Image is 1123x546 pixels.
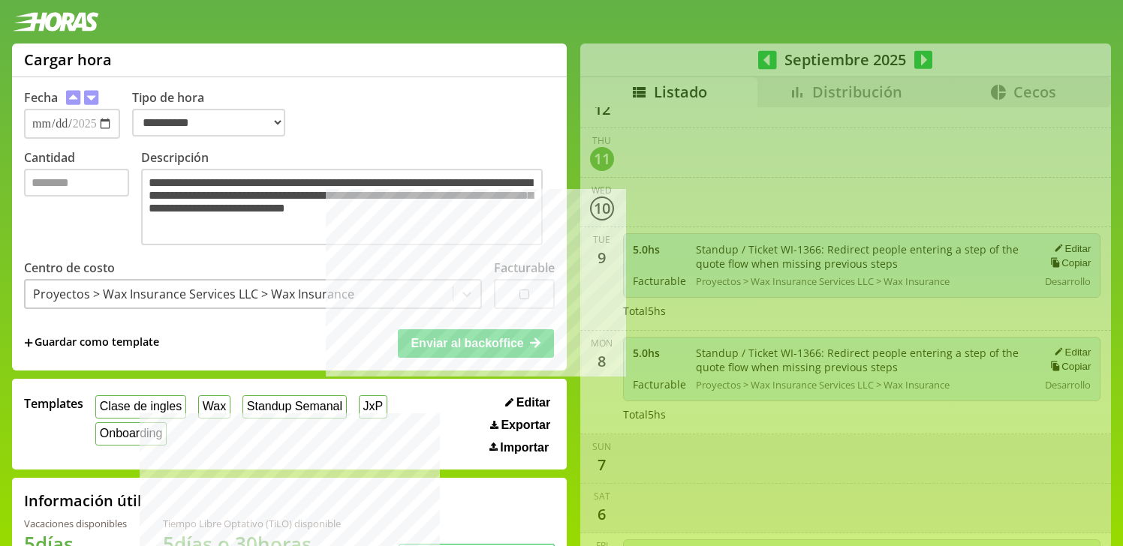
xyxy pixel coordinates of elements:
[95,422,167,445] button: Onboarding
[411,337,523,349] span: Enviar al backoffice
[359,395,387,418] button: JxP
[242,395,347,418] button: Standup Semanal
[163,517,341,530] div: Tiempo Libre Optativo (TiLO) disponible
[95,395,186,418] button: Clase de ingles
[12,12,99,31] img: logotipo
[141,169,543,245] textarea: Descripción
[24,334,33,351] span: +
[132,109,285,136] select: Tipo de hora
[24,395,83,412] span: Templates
[33,286,354,302] div: Proyectos > Wax Insurance Services LLC > Wax Insurance
[501,395,555,410] button: Editar
[24,517,127,530] div: Vacaciones disponibles
[24,334,159,351] span: +Guardar como template
[516,396,550,409] span: Editar
[486,418,555,433] button: Exportar
[398,329,554,358] button: Enviar al backoffice
[24,169,129,196] input: Cantidad
[494,259,555,276] label: Facturable
[24,149,141,249] label: Cantidad
[501,418,550,432] span: Exportar
[24,49,112,70] h1: Cargar hora
[132,89,297,139] label: Tipo de hora
[24,259,115,276] label: Centro de costo
[500,441,549,454] span: Importar
[198,395,230,418] button: Wax
[141,149,555,249] label: Descripción
[24,89,58,106] label: Fecha
[24,490,142,511] h2: Información útil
